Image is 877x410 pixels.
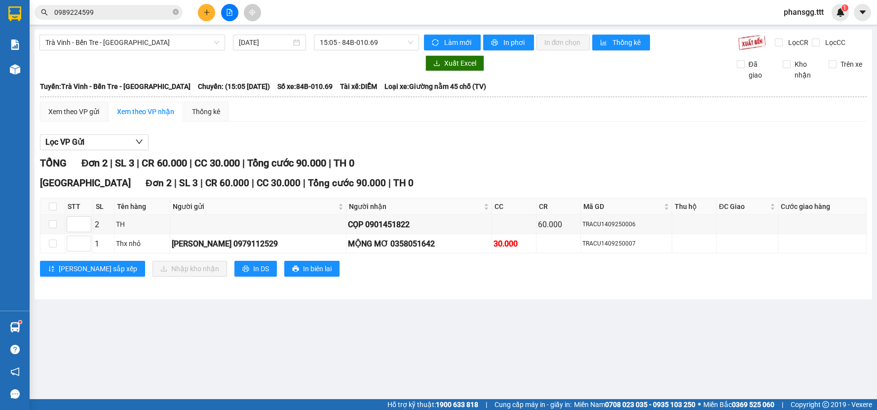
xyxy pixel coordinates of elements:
img: warehouse-icon [10,322,20,332]
span: Thống kê [612,37,642,48]
th: Thu hộ [672,199,717,215]
td: TRACU1409250006 [581,215,672,234]
span: Chuyến: (15:05 [DATE]) [198,81,270,92]
span: Người nhận [349,201,481,212]
span: Làm mới [444,37,473,48]
span: 15:05 - 84B-010.69 [320,35,413,50]
span: aim [249,9,256,16]
img: 9k= [738,35,766,50]
img: icon-new-feature [836,8,845,17]
span: CR 60.000 [205,177,249,189]
span: | [782,399,783,410]
span: Tổng cước 90.000 [308,177,386,189]
span: Tổng cước 90.000 [247,157,326,169]
span: Đơn 2 [81,157,108,169]
span: Đã giao [745,59,775,81]
span: sort-ascending [48,265,55,273]
span: In biên lai [303,263,332,274]
span: | [242,157,245,169]
th: Tên hàng [114,199,170,215]
img: warehouse-icon [10,64,20,75]
span: question-circle [10,345,20,354]
button: printerIn DS [234,261,277,277]
span: download [433,60,440,68]
div: Xem theo VP gửi [48,106,99,117]
button: file-add [221,4,238,21]
button: downloadXuất Excel [425,55,484,71]
span: copyright [822,401,829,408]
span: Tài xế: DIỄM [340,81,377,92]
span: ⚪️ [698,403,701,407]
span: | [388,177,391,189]
strong: 0708 023 035 - 0935 103 250 [605,401,695,409]
th: Cước giao hàng [778,199,867,215]
span: | [137,157,139,169]
span: Trà Vinh - Bến Tre - Sài Gòn [45,35,219,50]
span: printer [242,265,249,273]
span: | [303,177,305,189]
button: caret-down [854,4,871,21]
span: | [252,177,254,189]
span: Lọc CR [784,37,810,48]
span: printer [491,39,499,47]
span: | [200,177,203,189]
span: CC 30.000 [257,177,301,189]
div: 1 [95,238,113,250]
span: | [190,157,192,169]
button: downloadNhập kho nhận [153,261,227,277]
span: Loại xe: Giường nằm 45 chỗ (TV) [384,81,486,92]
span: message [10,389,20,399]
span: sync [432,39,440,47]
sup: 1 [841,4,848,11]
span: Lọc VP Gửi [45,136,84,148]
button: bar-chartThống kê [592,35,650,50]
span: SL 3 [179,177,198,189]
span: Trên xe [837,59,866,70]
span: Xuất Excel [444,58,476,69]
span: CR 60.000 [142,157,187,169]
div: Thx nhỏ [116,238,168,249]
span: CC 30.000 [194,157,240,169]
span: TỔNG [40,157,67,169]
div: [PERSON_NAME] 0979112529 [172,238,344,250]
td: TRACU1409250007 [581,234,672,253]
span: Lọc CC [821,37,847,48]
span: Số xe: 84B-010.69 [277,81,333,92]
span: phansgg.ttt [776,6,832,18]
span: | [174,177,177,189]
span: Miền Nam [574,399,695,410]
div: TRACU1409250007 [582,239,670,248]
img: logo-vxr [8,6,21,21]
th: CC [492,199,536,215]
span: close-circle [173,8,179,17]
span: [GEOGRAPHIC_DATA] [40,177,131,189]
button: printerIn phơi [483,35,534,50]
b: Tuyến: Trà Vinh - Bến Tre - [GEOGRAPHIC_DATA] [40,82,191,90]
span: In DS [253,263,269,274]
div: 2 [95,218,113,231]
span: [PERSON_NAME] sắp xếp [59,263,137,274]
strong: 1900 633 818 [436,401,478,409]
div: MỘNG MƠ 0358051642 [348,238,490,250]
span: plus [203,9,210,16]
div: 30.000 [494,238,534,250]
button: syncLàm mới [424,35,481,50]
input: 14/09/2025 [239,37,291,48]
span: caret-down [858,8,867,17]
th: SL [93,199,114,215]
button: In đơn chọn [536,35,590,50]
span: file-add [226,9,233,16]
span: TH 0 [334,157,354,169]
span: Miền Bắc [703,399,774,410]
span: | [329,157,331,169]
button: Lọc VP Gửi [40,134,149,150]
span: Người gửi [173,201,336,212]
div: TRACU1409250006 [582,220,670,229]
button: aim [244,4,261,21]
div: 60.000 [538,218,579,231]
span: ĐC Giao [719,201,768,212]
sup: 1 [19,321,22,324]
span: notification [10,367,20,376]
span: Đơn 2 [146,177,172,189]
span: printer [292,265,299,273]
